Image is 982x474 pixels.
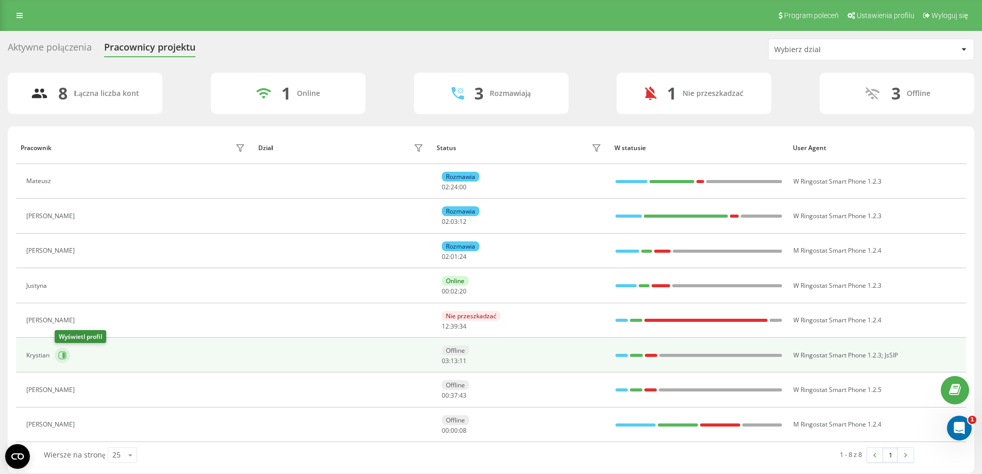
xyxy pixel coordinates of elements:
[793,246,881,255] span: M Ringostat Smart Phone 1.2.4
[442,253,467,260] div: : :
[968,416,976,424] span: 1
[26,247,77,254] div: [PERSON_NAME]
[840,449,862,460] div: 1 - 8 z 8
[793,211,881,220] span: W Ringostat Smart Phone 1.2.3
[451,426,458,435] span: 00
[459,287,467,296] span: 20
[857,11,914,20] span: Ustawienia profilu
[442,415,469,425] div: Offline
[442,183,449,191] span: 02
[885,351,898,359] span: JsSIP
[891,84,901,103] div: 3
[451,287,458,296] span: 02
[442,276,469,286] div: Online
[8,42,92,58] div: Aktywne połączenia
[26,177,54,185] div: Mateusz
[451,356,458,365] span: 13
[44,450,105,460] span: Wiersze na stronę
[907,89,930,98] div: Offline
[442,357,467,365] div: : :
[442,391,449,400] span: 00
[883,448,898,462] a: 1
[793,420,881,429] span: M Ringostat Smart Phone 1.2.4
[442,218,467,225] div: : :
[26,213,77,220] div: [PERSON_NAME]
[74,89,139,98] div: Łączna liczba kont
[442,217,449,226] span: 02
[442,172,479,182] div: Rozmawia
[442,252,449,261] span: 02
[793,177,881,186] span: W Ringostat Smart Phone 1.2.3
[55,330,106,343] div: Wyświetl profil
[442,241,479,251] div: Rozmawia
[793,316,881,324] span: W Ringostat Smart Phone 1.2.4
[459,322,467,331] span: 34
[793,281,881,290] span: W Ringostat Smart Phone 1.2.3
[104,42,195,58] div: Pracownicy projektu
[442,311,501,321] div: Nie przeszkadzać
[258,144,273,152] div: Dział
[490,89,531,98] div: Rozmawiają
[442,380,469,390] div: Offline
[774,45,897,54] div: Wybierz dział
[474,84,484,103] div: 3
[459,252,467,261] span: 24
[21,144,52,152] div: Pracownik
[437,144,456,152] div: Status
[26,282,49,289] div: Justyna
[451,183,458,191] span: 24
[26,386,77,394] div: [PERSON_NAME]
[451,252,458,261] span: 01
[784,11,839,20] span: Program poleceń
[459,183,467,191] span: 00
[459,217,467,226] span: 12
[442,356,449,365] span: 03
[26,352,52,359] div: Krystian
[281,84,291,103] div: 1
[931,11,968,20] span: Wyloguj się
[442,288,467,295] div: : :
[26,317,77,324] div: [PERSON_NAME]
[26,421,77,428] div: [PERSON_NAME]
[451,217,458,226] span: 03
[459,391,467,400] span: 43
[442,287,449,296] span: 00
[947,416,972,440] iframe: Intercom live chat
[442,184,467,191] div: : :
[614,144,783,152] div: W statusie
[442,346,469,355] div: Offline
[793,144,961,152] div: User Agent
[112,450,121,460] div: 25
[459,426,467,435] span: 08
[459,356,467,365] span: 11
[451,391,458,400] span: 37
[442,206,479,216] div: Rozmawia
[667,84,676,103] div: 1
[793,385,881,394] span: W Ringostat Smart Phone 1.2.5
[442,392,467,399] div: : :
[442,426,449,435] span: 00
[451,322,458,331] span: 39
[297,89,320,98] div: Online
[683,89,743,98] div: Nie przeszkadzać
[442,323,467,330] div: : :
[793,351,881,359] span: W Ringostat Smart Phone 1.2.3
[5,444,30,469] button: Open CMP widget
[58,84,68,103] div: 8
[442,322,449,331] span: 12
[442,427,467,434] div: : :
